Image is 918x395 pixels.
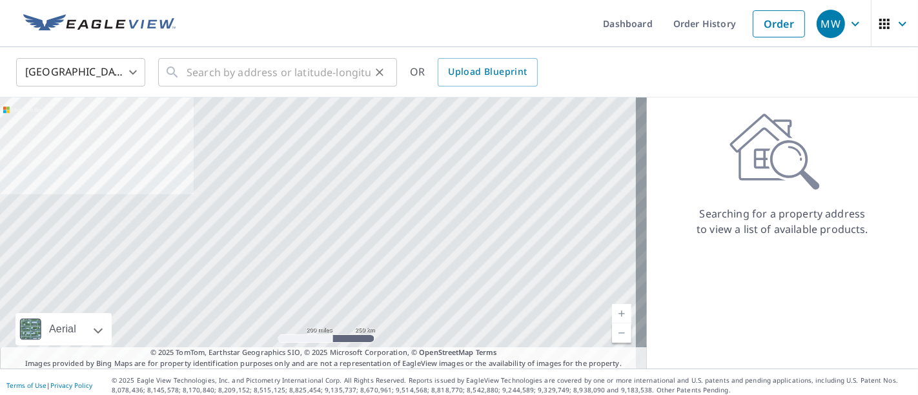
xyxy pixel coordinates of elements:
[187,54,371,90] input: Search by address or latitude-longitude
[16,54,145,90] div: [GEOGRAPHIC_DATA]
[150,347,497,358] span: © 2025 TomTom, Earthstar Geographics SIO, © 2025 Microsoft Corporation, ©
[410,58,538,86] div: OR
[45,313,80,345] div: Aerial
[112,376,912,395] p: © 2025 Eagle View Technologies, Inc. and Pictometry International Corp. All Rights Reserved. Repo...
[438,58,537,86] a: Upload Blueprint
[696,206,869,237] p: Searching for a property address to view a list of available products.
[753,10,805,37] a: Order
[371,63,389,81] button: Clear
[817,10,845,38] div: MW
[419,347,473,357] a: OpenStreetMap
[15,313,112,345] div: Aerial
[6,381,92,389] p: |
[23,14,176,34] img: EV Logo
[612,304,631,323] a: Current Level 5, Zoom In
[612,323,631,343] a: Current Level 5, Zoom Out
[448,64,527,80] span: Upload Blueprint
[50,381,92,390] a: Privacy Policy
[476,347,497,357] a: Terms
[6,381,46,390] a: Terms of Use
